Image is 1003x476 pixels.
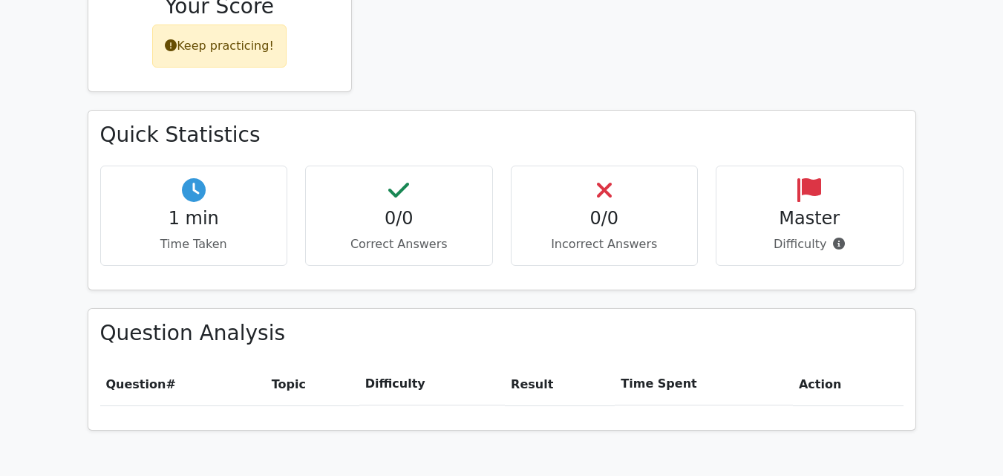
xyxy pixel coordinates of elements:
div: Keep practicing! [152,25,287,68]
span: Question [106,377,166,391]
h3: Question Analysis [100,321,904,346]
h4: 0/0 [523,208,686,229]
h4: 1 min [113,208,275,229]
th: Time Spent [615,363,793,405]
th: Result [505,363,615,405]
th: Difficulty [359,363,505,405]
th: Action [793,363,904,405]
th: # [100,363,266,405]
p: Difficulty [728,235,891,253]
th: Topic [266,363,359,405]
h4: 0/0 [318,208,480,229]
p: Correct Answers [318,235,480,253]
h4: Master [728,208,891,229]
h3: Quick Statistics [100,123,904,148]
p: Time Taken [113,235,275,253]
p: Incorrect Answers [523,235,686,253]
